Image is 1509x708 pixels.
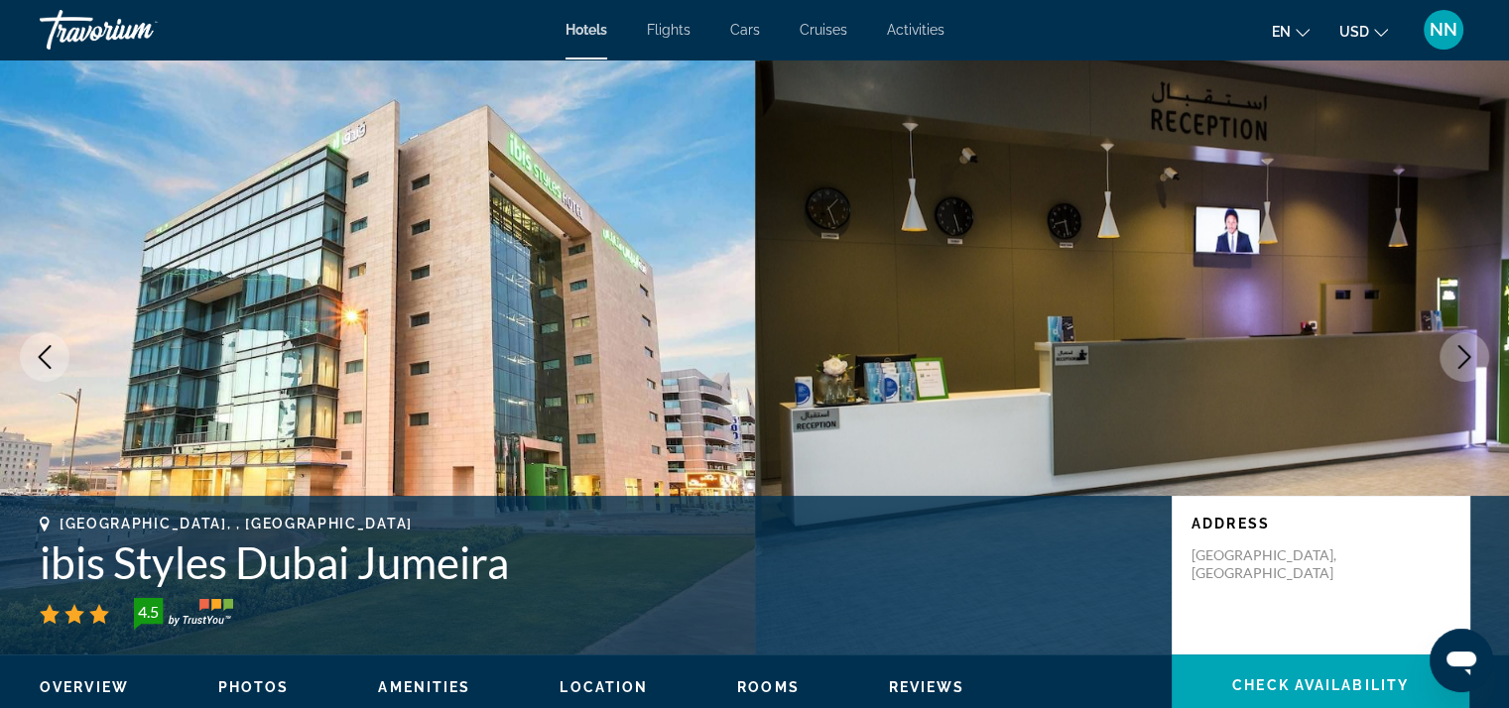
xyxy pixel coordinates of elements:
button: Overview [40,678,129,696]
a: Travorium [40,4,238,56]
a: Cruises [800,22,847,38]
span: Overview [40,679,129,695]
p: Address [1192,516,1449,531]
span: Location [560,679,648,695]
button: Change currency [1339,17,1388,46]
button: User Menu [1418,9,1469,51]
span: Check Availability [1232,677,1409,693]
img: trustyou-badge-hor.svg [134,598,233,630]
span: USD [1339,24,1369,40]
a: Hotels [566,22,607,38]
button: Rooms [737,678,800,696]
a: Cars [730,22,760,38]
button: Change language [1272,17,1310,46]
span: Photos [218,679,290,695]
a: Activities [887,22,944,38]
button: Photos [218,678,290,696]
span: NN [1430,20,1457,40]
button: Next image [1440,332,1489,382]
p: [GEOGRAPHIC_DATA], [GEOGRAPHIC_DATA] [1192,546,1350,582]
button: Location [560,678,648,696]
span: Amenities [378,679,470,695]
a: Flights [647,22,691,38]
h1: ibis Styles Dubai Jumeira [40,536,1152,588]
span: [GEOGRAPHIC_DATA], , [GEOGRAPHIC_DATA] [60,516,413,531]
button: Amenities [378,678,470,696]
iframe: Кнопка запуска окна обмена сообщениями [1430,629,1493,692]
button: Reviews [889,678,965,696]
div: 4.5 [128,600,168,624]
button: Previous image [20,332,69,382]
span: Reviews [889,679,965,695]
span: Rooms [737,679,800,695]
span: en [1272,24,1291,40]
